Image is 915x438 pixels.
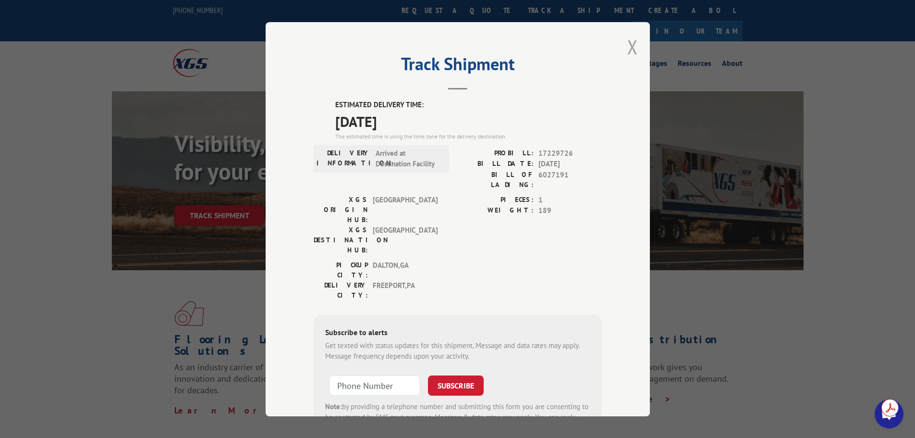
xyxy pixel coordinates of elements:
h2: Track Shipment [314,57,602,75]
span: DALTON , GA [373,260,438,280]
div: Subscribe to alerts [325,326,590,340]
span: 17229726 [538,148,602,159]
label: DELIVERY CITY: [314,280,368,300]
label: XGS DESTINATION HUB: [314,225,368,255]
div: The estimated time is using the time zone for the delivery destination. [335,132,602,140]
strong: Note: [325,401,342,411]
label: DELIVERY INFORMATION: [317,148,371,169]
div: Get texted with status updates for this shipment. Message and data rates may apply. Message frequ... [325,340,590,362]
label: PICKUP CITY: [314,260,368,280]
span: 1 [538,194,602,205]
button: Close modal [627,34,638,60]
input: Phone Number [329,375,420,395]
span: FREEPORT , PA [373,280,438,300]
label: WEIGHT: [458,205,534,216]
button: SUBSCRIBE [428,375,484,395]
span: Arrived at Destination Facility [376,148,440,169]
label: ESTIMATED DELIVERY TIME: [335,100,602,111]
span: 189 [538,205,602,216]
label: XGS ORIGIN HUB: [314,194,368,225]
span: 6027191 [538,169,602,189]
span: [DATE] [538,159,602,170]
span: [GEOGRAPHIC_DATA] [373,225,438,255]
label: BILL DATE: [458,159,534,170]
span: [DATE] [335,110,602,132]
span: [GEOGRAPHIC_DATA] [373,194,438,225]
div: Open chat [875,400,903,428]
div: by providing a telephone number and submitting this form you are consenting to be contacted by SM... [325,401,590,434]
label: PIECES: [458,194,534,205]
label: BILL OF LADING: [458,169,534,189]
label: PROBILL: [458,148,534,159]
